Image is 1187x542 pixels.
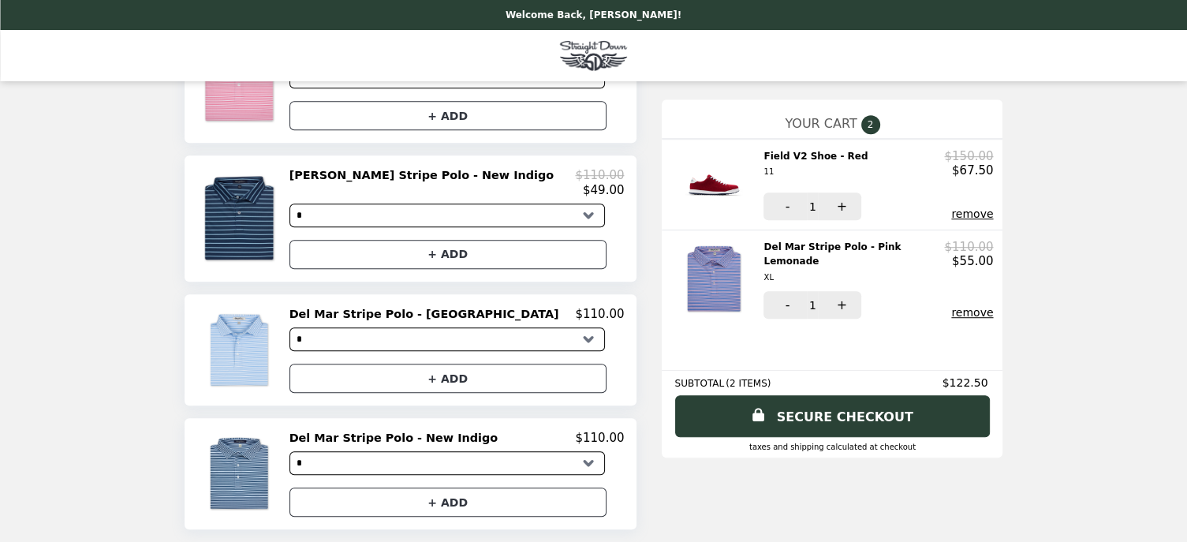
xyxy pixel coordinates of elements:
button: + ADD [289,364,607,393]
img: Quintero Stripe Polo - New Indigo [199,168,283,268]
h2: Del Mar Stripe Polo - [GEOGRAPHIC_DATA] [289,307,566,321]
p: $49.00 [583,183,625,197]
h2: [PERSON_NAME] Stripe Polo - New Indigo [289,168,561,182]
p: $67.50 [952,163,994,178]
span: ( 2 ITEMS ) [726,378,771,389]
h2: Del Mar Stripe Polo - Pink Lemonade [763,240,944,285]
select: Select a product variant [289,327,605,351]
img: Del Mar Stripe Polo - Pink Lemonade [682,240,749,319]
button: remove [951,306,993,319]
p: $55.00 [952,254,994,268]
img: Del Mar Stripe Polo - Carolina [204,307,278,393]
span: YOUR CART [785,116,857,131]
div: 11 [763,165,868,179]
span: 1 [809,299,816,312]
img: Brand Logo [555,39,631,72]
p: $110.00 [575,431,624,445]
p: $110.00 [575,168,624,182]
p: $150.00 [944,149,993,163]
button: + [818,193,861,220]
button: + ADD [289,488,607,517]
h2: Del Mar Stripe Polo - New Indigo [289,431,505,445]
button: - [763,193,807,220]
img: Del Mar Stripe Polo - New Indigo [204,431,278,517]
div: XL [763,271,938,285]
span: 1 [809,200,816,213]
button: + ADD [289,240,607,269]
p: $110.00 [944,240,993,254]
button: + [818,291,861,319]
span: SUBTOTAL [674,378,726,389]
select: Select a product variant [289,204,605,227]
button: + ADD [289,101,607,130]
p: Welcome Back, [PERSON_NAME]! [506,9,681,21]
button: remove [951,207,993,220]
select: Select a product variant [289,451,605,475]
h2: Field V2 Shoe - Red [763,149,874,180]
p: $110.00 [575,307,624,321]
div: Taxes and Shipping calculated at checkout [674,443,990,451]
span: $122.50 [943,376,991,389]
span: 2 [861,115,880,134]
button: - [763,291,807,319]
img: Field V2 Shoe - Red [685,149,746,220]
a: SECURE CHECKOUT [675,395,990,437]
